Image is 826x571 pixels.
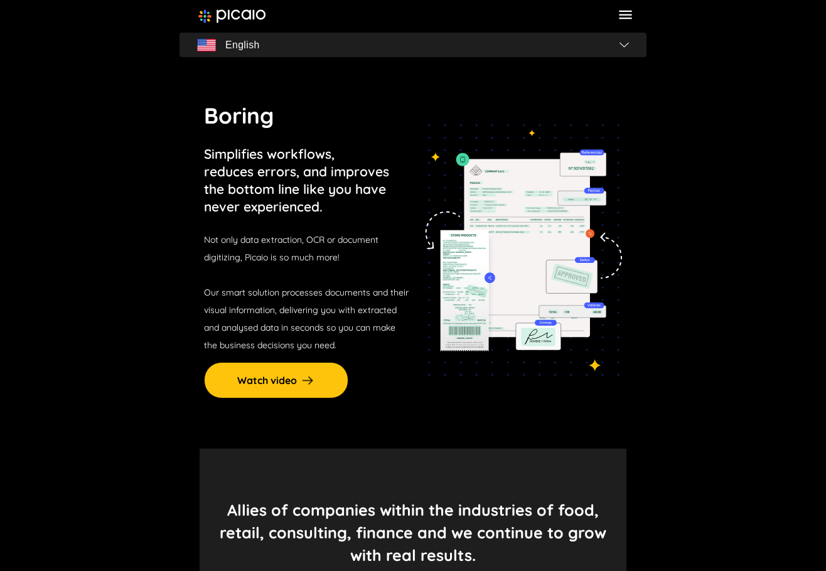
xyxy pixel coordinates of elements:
[220,499,606,567] p: Allies of companies within the industries of food, retail, consulting, finance and we continue to...
[204,287,409,351] span: Our smart solution processes documents and their visual information, delivering you with extracte...
[197,39,216,51] img: flag
[204,362,348,398] button: Watch video
[417,124,622,376] img: tedioso-img
[204,234,378,263] span: Not only data extraction, OCR or document digitizing, Picaio is so much more!
[619,42,629,47] img: flag
[198,9,265,23] img: image
[204,145,389,215] p: Simplifies workflows, reduces errors, and improves the bottom line like you have never experienced.
[180,33,646,58] button: flagEnglishflag
[204,102,274,129] span: Boring
[225,36,260,54] span: English
[300,373,315,388] img: arrow-right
